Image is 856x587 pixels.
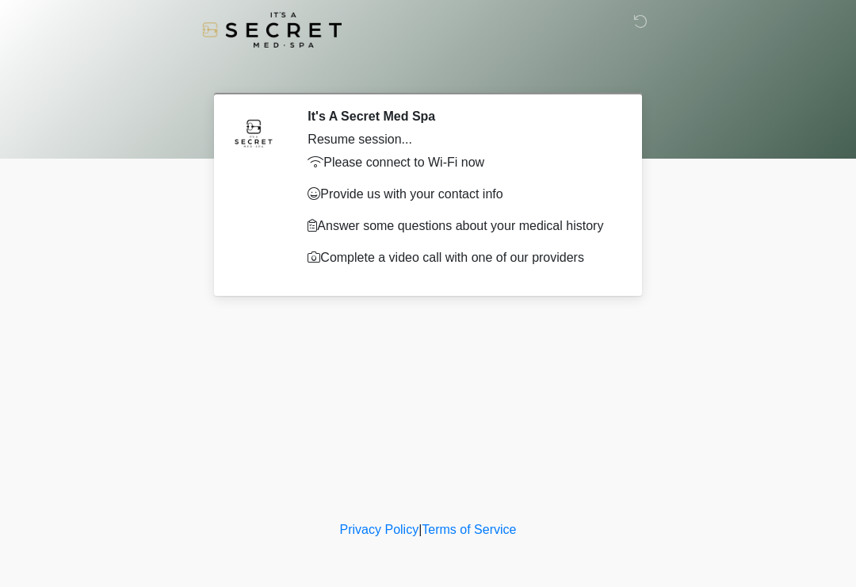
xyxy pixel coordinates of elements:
[308,217,614,236] p: Answer some questions about your medical history
[308,109,614,124] h2: It's A Secret Med Spa
[202,12,342,48] img: It's A Secret Med Spa Logo
[308,248,614,267] p: Complete a video call with one of our providers
[418,523,422,536] a: |
[230,109,277,156] img: Agent Avatar
[422,523,516,536] a: Terms of Service
[206,57,650,86] h1: ‎ ‎
[308,153,614,172] p: Please connect to Wi-Fi now
[308,185,614,204] p: Provide us with your contact info
[308,130,614,149] div: Resume session...
[340,523,419,536] a: Privacy Policy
